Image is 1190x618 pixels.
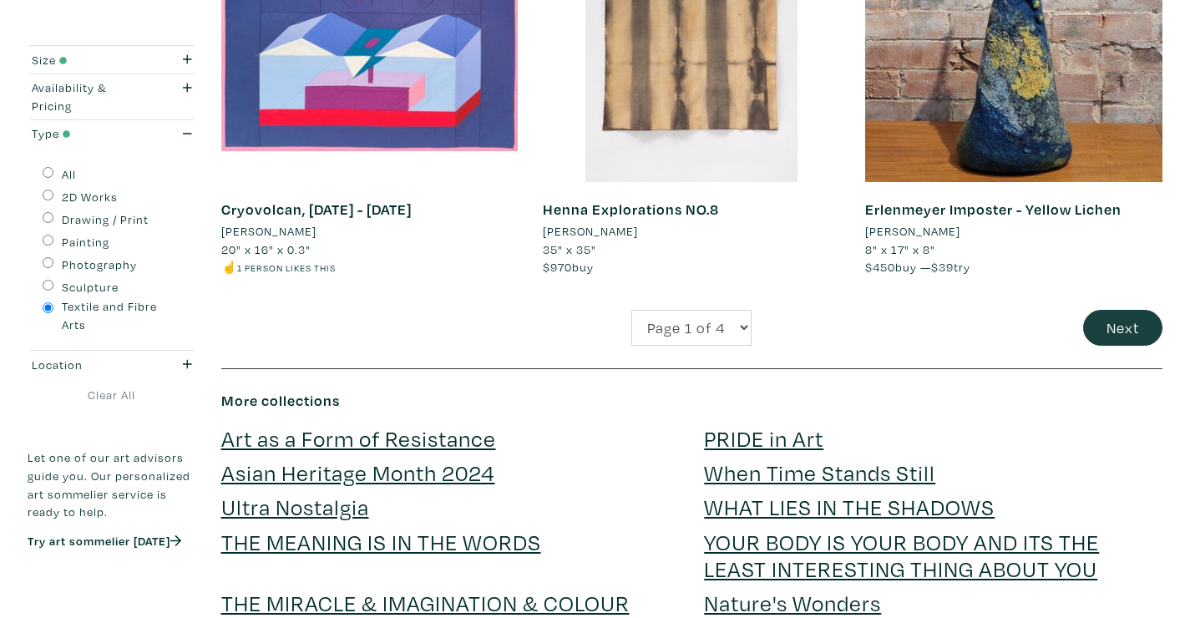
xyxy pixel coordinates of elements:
a: WHAT LIES IN THE SHADOWS [704,492,995,521]
iframe: Customer reviews powered by Trustpilot [28,566,196,601]
a: Asian Heritage Month 2024 [221,458,495,487]
p: Let one of our art advisors guide you. Our personalized art sommelier service is ready to help. [28,448,196,520]
button: Availability & Pricing [28,74,196,119]
a: Nature's Wonders [704,588,881,617]
div: Type [32,124,146,143]
a: PRIDE in Art [704,423,823,453]
label: All [62,165,76,184]
a: YOUR BODY IS YOUR BODY AND ITS THE LEAST INTERESTING THING ABOUT YOU [704,527,1099,583]
span: 35" x 35" [543,241,596,257]
a: When Time Stands Still [704,458,935,487]
li: [PERSON_NAME] [221,222,316,241]
small: 1 person likes this [237,261,336,274]
span: buy [543,259,594,275]
label: Sculpture [62,278,119,296]
a: Erlenmeyer Imposter - Yellow Lichen [865,200,1122,219]
label: Photography [62,256,137,274]
span: 8" x 17" x 8" [865,241,935,257]
a: THE MEANING IS IN THE WORDS [221,527,541,556]
span: $970 [543,259,572,275]
a: Cryovolcan, [DATE] - [DATE] [221,200,412,219]
div: Availability & Pricing [32,79,146,114]
a: [PERSON_NAME] [543,222,840,241]
a: [PERSON_NAME] [221,222,519,241]
label: Painting [62,233,109,251]
label: 2D Works [62,188,118,206]
span: buy — try [865,259,970,275]
li: [PERSON_NAME] [543,222,638,241]
button: Location [28,351,196,378]
a: Try art sommelier [DATE] [28,533,181,549]
button: Type [28,120,196,148]
li: [PERSON_NAME] [865,222,960,241]
label: Textile and Fibre Arts [62,297,181,333]
div: Location [32,356,146,374]
span: $39 [931,259,954,275]
span: $450 [865,259,895,275]
button: Next [1083,310,1162,346]
a: [PERSON_NAME] [865,222,1162,241]
li: ☝️ [221,258,519,276]
a: Henna Explorations NO.8 [543,200,719,219]
a: Ultra Nostalgia [221,492,369,521]
span: 20" x 16" x 0.3" [221,241,311,257]
h6: More collections [221,392,1163,410]
label: Drawing / Print [62,210,149,229]
a: Clear All [28,386,196,404]
a: Art as a Form of Resistance [221,423,496,453]
div: Size [32,51,146,69]
a: THE MIRACLE & IMAGINATION & COLOUR [221,588,630,617]
button: Size [28,46,196,73]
